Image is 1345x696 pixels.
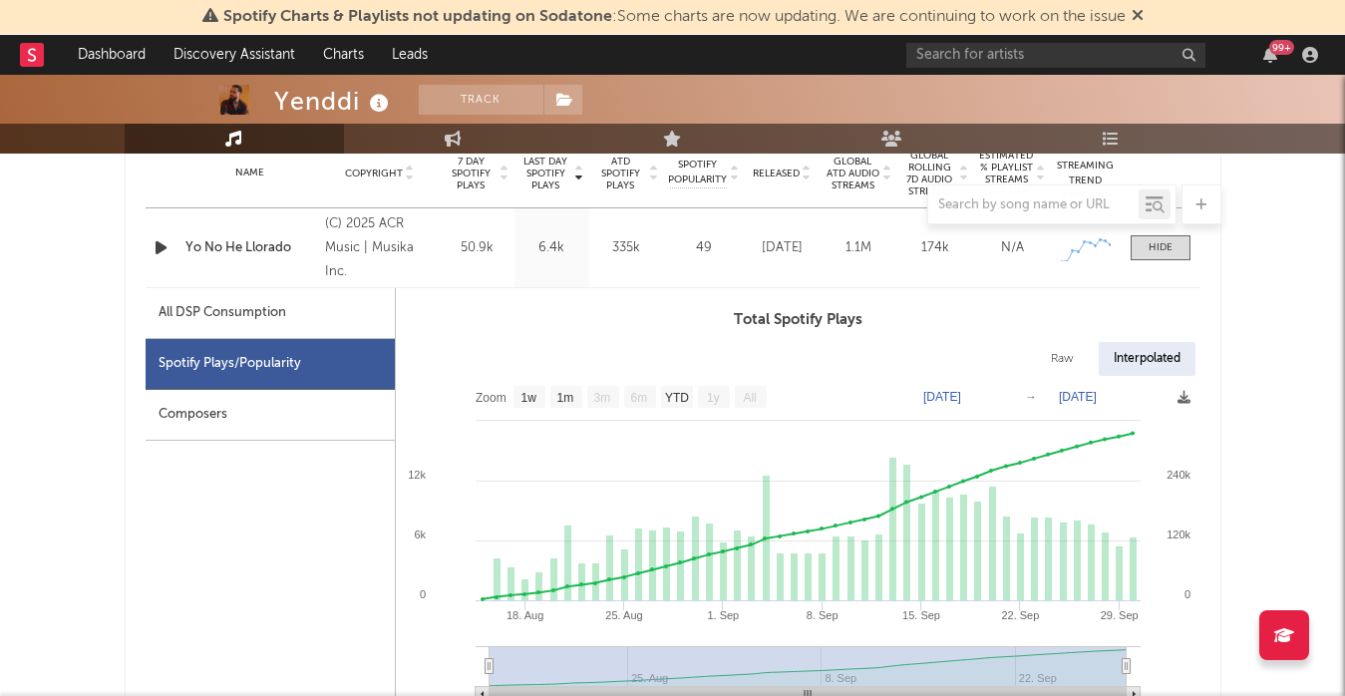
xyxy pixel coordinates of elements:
text: 1. Sep [707,609,739,621]
text: 29. Sep [1100,609,1138,621]
div: [DATE] [749,238,816,258]
div: 174k [902,238,969,258]
text: Zoom [476,391,506,405]
div: 49 [669,238,739,258]
div: Spotify Plays/Popularity [146,339,395,390]
span: ATD Spotify Plays [594,156,647,191]
text: 22. Sep [1001,609,1039,621]
div: 335k [594,238,659,258]
span: : Some charts are now updating. We are continuing to work on the issue [223,9,1126,25]
span: Global Rolling 7D Audio Streams [902,150,957,197]
text: YTD [664,391,688,405]
span: Spotify Charts & Playlists not updating on Sodatone [223,9,612,25]
text: 6m [630,391,647,405]
button: Track [419,85,543,115]
a: Leads [378,35,442,75]
text: → [1025,390,1037,404]
text: 25. Aug [605,609,642,621]
input: Search by song name or URL [928,197,1139,213]
text: 8. Sep [806,609,838,621]
text: 240k [1167,469,1190,481]
text: 0 [419,588,425,600]
button: 99+ [1263,47,1277,63]
a: Charts [309,35,378,75]
span: 7 Day Spotify Plays [445,156,498,191]
text: 6k [414,528,426,540]
text: 120k [1167,528,1190,540]
a: Dashboard [64,35,160,75]
div: 6.4k [519,238,584,258]
span: Last Day Spotify Plays [519,156,572,191]
span: Released [753,168,800,179]
text: 0 [1183,588,1189,600]
text: 18. Aug [506,609,543,621]
div: Composers [146,390,395,441]
span: Estimated % Playlist Streams Last Day [979,150,1034,197]
div: 50.9k [445,238,509,258]
a: Yo No He Llorado [185,238,316,258]
text: 1w [520,391,536,405]
text: [DATE] [923,390,961,404]
span: Dismiss [1132,9,1144,25]
text: 12k [408,469,426,481]
text: [DATE] [1059,390,1097,404]
text: 3m [593,391,610,405]
div: 99 + [1269,40,1294,55]
text: 1m [556,391,573,405]
div: Name [185,166,316,180]
h3: Total Spotify Plays [396,308,1200,332]
div: 1.1M [826,238,892,258]
a: Discovery Assistant [160,35,309,75]
div: (C) 2025 ACR Music | Musika Inc. [325,212,434,284]
div: N/A [979,238,1046,258]
div: Raw [1036,342,1089,376]
text: All [743,391,756,405]
div: All DSP Consumption [146,288,395,339]
input: Search for artists [906,43,1205,68]
span: Spotify Popularity [668,158,727,187]
text: 15. Sep [902,609,940,621]
div: Global Streaming Trend (Last 60D) [1056,144,1116,203]
div: All DSP Consumption [159,301,286,325]
span: Copyright [345,168,403,179]
text: 1y [707,391,720,405]
span: Global ATD Audio Streams [826,156,880,191]
div: Yenddi [274,85,394,118]
div: Interpolated [1099,342,1195,376]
